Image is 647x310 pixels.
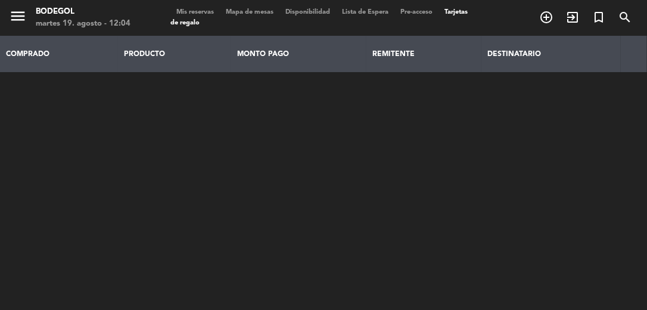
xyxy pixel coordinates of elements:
th: REMITENTE [366,36,482,72]
div: Bodegol [36,6,130,18]
th: DESTINATARIO [481,36,621,72]
span: Pre-acceso [395,9,439,15]
button: menu [9,7,27,29]
span: Mis reservas [171,9,220,15]
i: turned_in_not [592,10,606,24]
span: Tarjetas de regalo [171,9,468,26]
th: MONTO PAGO [231,36,366,72]
th: PRODUCTO [118,36,231,72]
span: Lista de Espera [337,9,395,15]
div: martes 19. agosto - 12:04 [36,18,130,30]
span: Disponibilidad [280,9,337,15]
span: Mapa de mesas [220,9,280,15]
i: exit_to_app [565,10,580,24]
i: menu [9,7,27,25]
i: add_circle_outline [539,10,553,24]
i: search [618,10,632,24]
